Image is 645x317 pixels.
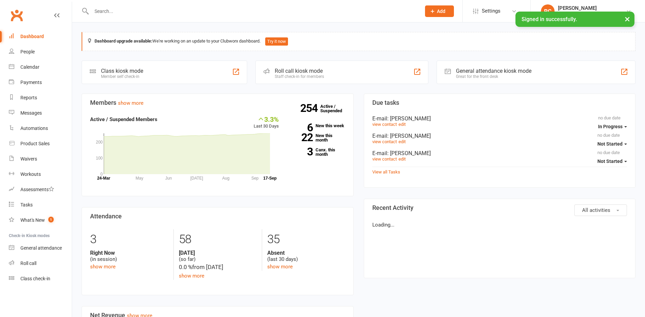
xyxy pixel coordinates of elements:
[179,250,257,263] div: (so far)
[372,169,400,174] a: View all Tasks
[275,74,324,79] div: Staff check-in for members
[20,141,50,146] div: Product Sales
[179,229,257,250] div: 58
[398,139,406,144] a: edit
[597,138,627,150] button: Not Started
[267,250,345,256] strong: Absent
[289,132,313,143] strong: 22
[289,122,313,133] strong: 6
[95,38,152,44] strong: Dashboard upgrade available:
[89,6,416,16] input: Search...
[20,95,37,100] div: Reports
[48,217,54,222] span: 1
[267,250,345,263] div: (last 30 days)
[20,126,48,131] div: Automations
[387,115,431,122] span: : [PERSON_NAME]
[597,141,623,147] span: Not Started
[9,90,72,105] a: Reports
[101,68,143,74] div: Class kiosk mode
[254,115,279,130] div: Last 30 Days
[597,155,627,167] button: Not Started
[9,105,72,121] a: Messages
[9,213,72,228] a: What's New1
[9,44,72,60] a: People
[289,133,345,142] a: 22New this month
[522,16,577,22] span: Signed in successfully.
[20,245,62,251] div: General attendance
[90,264,116,270] a: show more
[387,133,431,139] span: : [PERSON_NAME]
[574,204,627,216] button: All activities
[456,68,531,74] div: General attendance kiosk mode
[398,122,406,127] a: edit
[20,156,37,162] div: Waivers
[372,139,397,144] a: view contact
[20,64,39,70] div: Calendar
[9,151,72,167] a: Waivers
[20,187,54,192] div: Assessments
[179,250,257,256] strong: [DATE]
[372,156,397,162] a: view contact
[598,120,627,133] button: In Progress
[289,147,313,157] strong: 3
[179,264,192,270] span: 0.0 %
[179,273,204,279] a: show more
[20,80,42,85] div: Payments
[9,182,72,197] a: Assessments
[101,74,143,79] div: Member self check-in
[267,264,293,270] a: show more
[372,133,627,139] div: E-mail
[9,121,72,136] a: Automations
[20,110,42,116] div: Messages
[387,150,431,156] span: : [PERSON_NAME]
[425,5,454,17] button: Add
[90,213,345,220] h3: Attendance
[9,240,72,256] a: General attendance kiosk mode
[20,261,36,266] div: Roll call
[9,29,72,44] a: Dashboard
[9,256,72,271] a: Roll call
[320,99,350,118] a: 254Active / Suspended
[456,74,531,79] div: Great for the front desk
[372,150,627,156] div: E-mail
[437,9,445,14] span: Add
[372,99,627,106] h3: Due tasks
[254,115,279,123] div: 3.3%
[90,250,168,256] strong: Right Now
[541,4,555,18] div: RC
[558,11,626,17] div: Uniting Seniors Gym Chatswood
[289,148,345,156] a: 3Canx. this month
[9,197,72,213] a: Tasks
[9,136,72,151] a: Product Sales
[597,158,623,164] span: Not Started
[372,122,397,127] a: view contact
[20,202,33,207] div: Tasks
[8,7,25,24] a: Clubworx
[398,156,406,162] a: edit
[82,32,635,51] div: We're working on an update to your Clubworx dashboard.
[275,68,324,74] div: Roll call kiosk mode
[20,49,35,54] div: People
[9,167,72,182] a: Workouts
[267,229,345,250] div: 35
[179,263,257,272] div: from [DATE]
[372,115,627,122] div: E-mail
[20,171,41,177] div: Workouts
[9,271,72,286] a: Class kiosk mode
[90,116,157,122] strong: Active / Suspended Members
[598,124,623,129] span: In Progress
[90,229,168,250] div: 3
[20,217,45,223] div: What's New
[372,221,627,229] p: Loading...
[265,37,288,46] button: Try it now
[372,204,627,211] h3: Recent Activity
[9,60,72,75] a: Calendar
[300,103,320,113] strong: 254
[558,5,626,11] div: [PERSON_NAME]
[9,75,72,90] a: Payments
[90,250,168,263] div: (in session)
[118,100,143,106] a: show more
[20,276,50,281] div: Class check-in
[482,3,500,19] span: Settings
[621,12,633,26] button: ×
